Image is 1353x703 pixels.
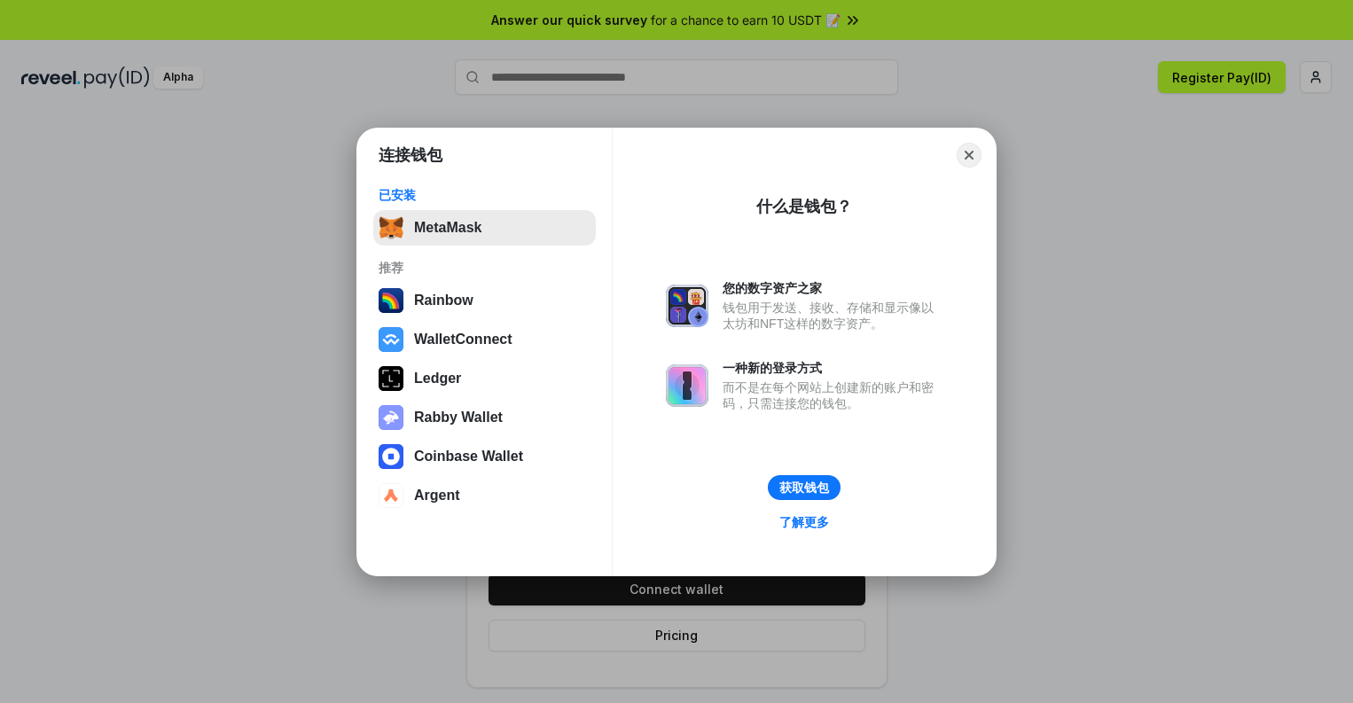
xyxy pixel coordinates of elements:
div: Coinbase Wallet [414,449,523,465]
button: Coinbase Wallet [373,439,596,474]
button: Rabby Wallet [373,400,596,435]
button: Argent [373,478,596,513]
button: Close [957,143,982,168]
img: svg+xml,%3Csvg%20xmlns%3D%22http%3A%2F%2Fwww.w3.org%2F2000%2Fsvg%22%20fill%3D%22none%22%20viewBox... [666,285,708,327]
div: 什么是钱包？ [756,196,852,217]
button: MetaMask [373,210,596,246]
img: svg+xml,%3Csvg%20width%3D%22120%22%20height%3D%22120%22%20viewBox%3D%220%200%20120%20120%22%20fil... [379,288,403,313]
div: 推荐 [379,260,590,276]
div: 一种新的登录方式 [723,360,942,376]
div: 了解更多 [779,514,829,530]
button: Rainbow [373,283,596,318]
div: 钱包用于发送、接收、存储和显示像以太坊和NFT这样的数字资产。 [723,300,942,332]
div: Rainbow [414,293,473,309]
div: 您的数字资产之家 [723,280,942,296]
img: svg+xml,%3Csvg%20xmlns%3D%22http%3A%2F%2Fwww.w3.org%2F2000%2Fsvg%22%20width%3D%2228%22%20height%3... [379,366,403,391]
h1: 连接钱包 [379,145,442,166]
img: svg+xml,%3Csvg%20width%3D%2228%22%20height%3D%2228%22%20viewBox%3D%220%200%2028%2028%22%20fill%3D... [379,327,403,352]
a: 了解更多 [769,511,840,534]
img: svg+xml,%3Csvg%20width%3D%2228%22%20height%3D%2228%22%20viewBox%3D%220%200%2028%2028%22%20fill%3D... [379,444,403,469]
div: WalletConnect [414,332,512,348]
button: Ledger [373,361,596,396]
img: svg+xml,%3Csvg%20width%3D%2228%22%20height%3D%2228%22%20viewBox%3D%220%200%2028%2028%22%20fill%3D... [379,483,403,508]
div: 而不是在每个网站上创建新的账户和密码，只需连接您的钱包。 [723,379,942,411]
div: MetaMask [414,220,481,236]
img: svg+xml,%3Csvg%20fill%3D%22none%22%20height%3D%2233%22%20viewBox%3D%220%200%2035%2033%22%20width%... [379,215,403,240]
div: 获取钱包 [779,480,829,496]
button: WalletConnect [373,322,596,357]
img: svg+xml,%3Csvg%20xmlns%3D%22http%3A%2F%2Fwww.w3.org%2F2000%2Fsvg%22%20fill%3D%22none%22%20viewBox... [666,364,708,407]
div: 已安装 [379,187,590,203]
div: Ledger [414,371,461,387]
div: Rabby Wallet [414,410,503,426]
div: Argent [414,488,460,504]
button: 获取钱包 [768,475,841,500]
img: svg+xml,%3Csvg%20xmlns%3D%22http%3A%2F%2Fwww.w3.org%2F2000%2Fsvg%22%20fill%3D%22none%22%20viewBox... [379,405,403,430]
